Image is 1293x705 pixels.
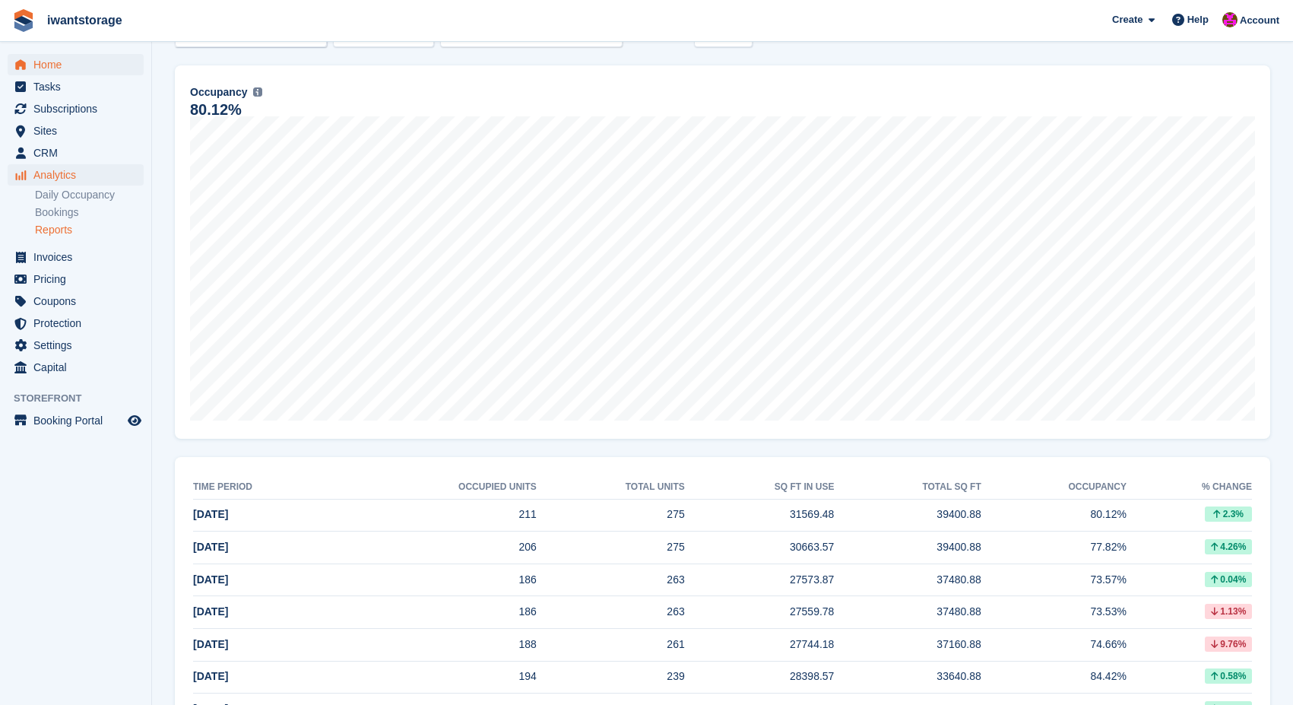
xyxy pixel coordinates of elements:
td: 275 [537,499,685,532]
td: 37480.88 [834,564,981,596]
img: icon-info-grey-7440780725fd019a000dd9b08b2336e03edf1995a4989e88bcd33f0948082b44.svg [253,87,262,97]
td: 239 [537,661,685,694]
div: 4.26% [1205,539,1252,554]
td: 263 [537,596,685,629]
span: [DATE] [193,605,228,618]
th: Occupancy [981,475,1127,500]
th: Occupied units [341,475,537,500]
td: 194 [341,661,537,694]
a: menu [8,98,144,119]
a: menu [8,335,144,356]
th: Total units [537,475,685,500]
div: 0.04% [1205,572,1252,587]
span: Home [33,54,125,75]
span: [DATE] [193,508,228,520]
td: 80.12% [981,499,1127,532]
td: 33640.88 [834,661,981,694]
a: menu [8,246,144,268]
div: 80.12% [190,103,242,116]
td: 211 [341,499,537,532]
td: 73.53% [981,596,1127,629]
td: 27744.18 [685,629,835,662]
td: 275 [537,532,685,564]
td: 84.42% [981,661,1127,694]
span: Coupons [33,291,125,312]
td: 186 [341,596,537,629]
td: 37480.88 [834,596,981,629]
span: Create [1112,12,1142,27]
td: 77.82% [981,532,1127,564]
span: Pricing [33,268,125,290]
td: 30663.57 [685,532,835,564]
span: Settings [33,335,125,356]
a: Reports [35,223,144,237]
span: Storefront [14,391,151,406]
td: 39400.88 [834,532,981,564]
td: 31569.48 [685,499,835,532]
th: Sq ft in use [685,475,835,500]
span: Invoices [33,246,125,268]
span: [DATE] [193,573,228,586]
span: Tasks [33,76,125,97]
td: 27573.87 [685,564,835,596]
td: 188 [341,629,537,662]
div: 1.13% [1205,604,1252,619]
img: stora-icon-8386f47178a22dfd0bd8f6a31ec36ba5ce8667c1dd55bd0f319d3a0aa187defe.svg [12,9,35,32]
span: Analytics [33,164,125,186]
td: 186 [341,564,537,596]
span: Help [1187,12,1209,27]
span: [DATE] [193,541,228,553]
span: Subscriptions [33,98,125,119]
a: menu [8,164,144,186]
div: 9.76% [1205,637,1252,652]
div: 2.3% [1205,507,1252,522]
a: menu [8,410,144,431]
span: [DATE] [193,670,228,682]
a: menu [8,76,144,97]
span: Occupancy [190,84,247,100]
th: % change [1127,475,1252,500]
span: Account [1240,13,1279,28]
a: menu [8,357,144,378]
span: Protection [33,313,125,334]
a: menu [8,142,144,164]
td: 39400.88 [834,499,981,532]
a: Daily Occupancy [35,188,144,202]
td: 206 [341,532,537,564]
a: Bookings [35,205,144,220]
a: iwantstorage [41,8,128,33]
span: Sites [33,120,125,141]
div: 0.58% [1205,668,1252,684]
span: Capital [33,357,125,378]
span: Booking Portal [33,410,125,431]
th: Time period [193,475,341,500]
td: 74.66% [981,629,1127,662]
a: Preview store [125,411,144,430]
td: 37160.88 [834,629,981,662]
a: menu [8,120,144,141]
a: menu [8,291,144,312]
td: 263 [537,564,685,596]
a: menu [8,54,144,75]
a: menu [8,268,144,290]
img: Jonathan [1222,12,1238,27]
span: [DATE] [193,638,228,650]
td: 261 [537,629,685,662]
span: CRM [33,142,125,164]
td: 73.57% [981,564,1127,596]
td: 27559.78 [685,596,835,629]
th: Total sq ft [834,475,981,500]
a: menu [8,313,144,334]
td: 28398.57 [685,661,835,694]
